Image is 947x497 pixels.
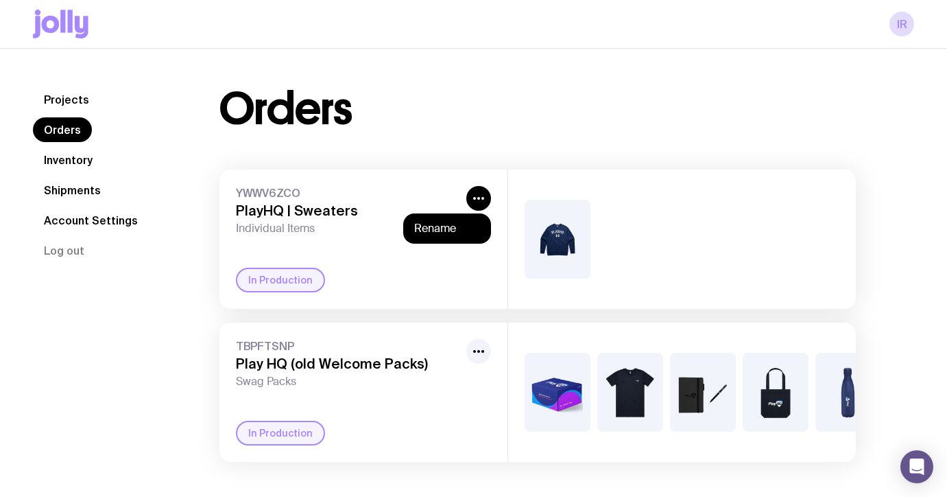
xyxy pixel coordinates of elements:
[889,12,914,36] a: IR
[33,208,149,233] a: Account Settings
[236,375,461,389] span: Swag Packs
[900,450,933,483] div: Open Intercom Messenger
[414,222,480,235] button: Rename
[236,186,461,200] span: YWWV6ZCO
[33,178,112,203] a: Shipments
[236,268,325,292] div: In Production
[236,222,461,235] span: Individual Items
[236,421,325,446] div: In Production
[236,203,461,219] h3: PlayHQ | Sweaters
[219,87,352,131] h1: Orders
[236,356,461,372] h3: Play HQ (old Welcome Packs)
[33,87,100,112] a: Projects
[33,117,92,142] a: Orders
[33,238,95,263] button: Log out
[236,339,461,353] span: TBPFTSNP
[33,148,104,172] a: Inventory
